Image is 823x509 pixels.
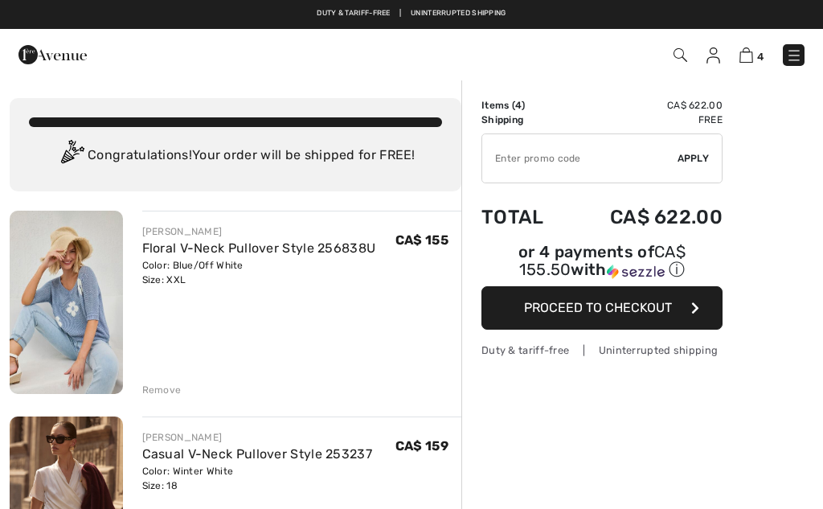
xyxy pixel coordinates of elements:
[607,265,665,279] img: Sezzle
[739,45,764,64] a: 4
[519,242,686,279] span: CA$ 155.50
[567,190,723,244] td: CA$ 622.00
[481,286,723,330] button: Proceed to Checkout
[142,258,376,287] div: Color: Blue/Off White Size: XXL
[706,47,720,64] img: My Info
[142,446,373,462] a: Casual V-Neck Pullover Style 253237
[674,48,687,62] img: Search
[29,140,442,172] div: Congratulations! Your order will be shipped for FREE!
[395,232,448,248] span: CA$ 155
[481,244,723,281] div: or 4 payments of with
[142,240,376,256] a: Floral V-Neck Pullover Style 256838U
[524,300,672,315] span: Proceed to Checkout
[142,430,373,445] div: [PERSON_NAME]
[567,98,723,113] td: CA$ 622.00
[10,211,123,394] img: Floral V-Neck Pullover Style 256838U
[567,113,723,127] td: Free
[481,190,567,244] td: Total
[739,47,753,63] img: Shopping Bag
[142,383,182,397] div: Remove
[142,224,376,239] div: [PERSON_NAME]
[18,46,87,61] a: 1ère Avenue
[142,464,373,493] div: Color: Winter White Size: 18
[481,343,723,358] div: Duty & tariff-free | Uninterrupted shipping
[515,100,522,111] span: 4
[482,134,678,183] input: Promo code
[678,151,710,166] span: Apply
[481,244,723,286] div: or 4 payments ofCA$ 155.50withSezzle Click to learn more about Sezzle
[757,51,764,63] span: 4
[55,140,88,172] img: Congratulation2.svg
[481,113,567,127] td: Shipping
[481,98,567,113] td: Items ( )
[786,47,802,64] img: Menu
[18,39,87,71] img: 1ère Avenue
[395,438,448,454] span: CA$ 159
